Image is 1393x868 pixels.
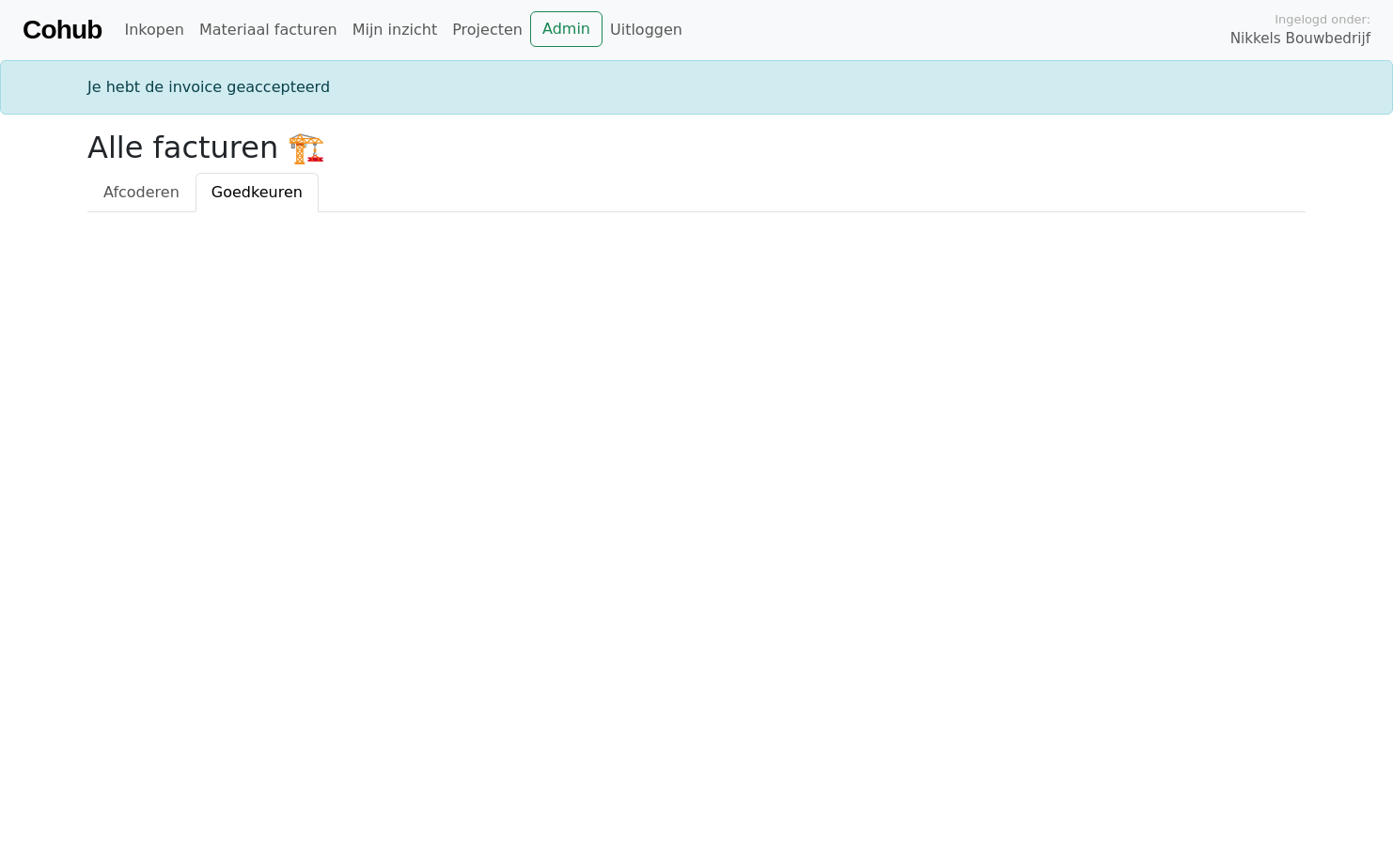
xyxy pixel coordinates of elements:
[345,11,446,49] a: Mijn inzicht
[87,130,1306,165] h2: Alle facturen 🏗️
[196,173,319,212] a: Goedkeuren
[76,76,1317,99] div: Je hebt de invoice geaccepteerd
[1275,10,1370,28] span: Ingelogd onder:
[23,8,102,53] a: Cohub
[211,183,303,201] span: Goedkeuren
[117,11,191,49] a: Inkopen
[530,11,603,47] a: Admin
[87,173,196,212] a: Afcoderen
[103,183,180,201] span: Afcoderen
[1230,28,1370,50] span: Nikkels Bouwbedrijf
[445,11,530,49] a: Projecten
[192,11,345,49] a: Materiaal facturen
[603,11,690,49] a: Uitloggen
